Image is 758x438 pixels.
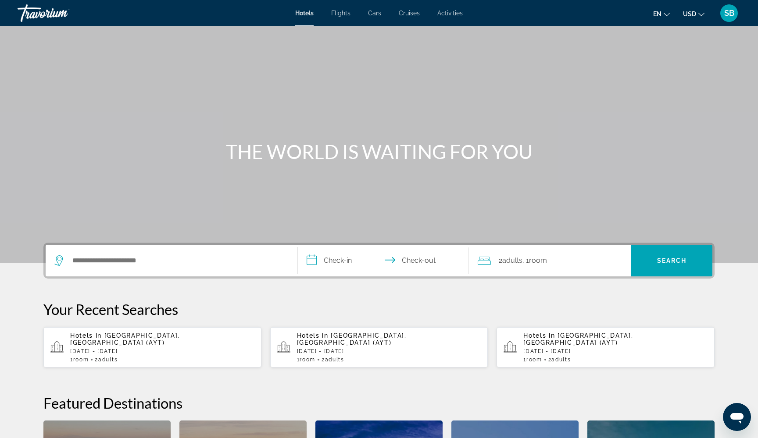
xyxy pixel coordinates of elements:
span: [GEOGRAPHIC_DATA], [GEOGRAPHIC_DATA] (AYT) [523,332,633,346]
button: Change language [653,7,670,20]
p: [DATE] - [DATE] [523,348,708,354]
span: Adults [325,357,344,363]
span: , 1 [522,254,547,267]
span: Room [300,357,315,363]
a: Travorium [18,2,105,25]
div: Search widget [46,245,712,276]
span: Adults [502,256,522,265]
span: Hotels in [70,332,102,339]
span: SB [724,9,734,18]
a: Flights [331,10,350,17]
a: Cruises [399,10,420,17]
span: 2 [322,357,344,363]
button: Select check in and out date [298,245,469,276]
span: Adults [551,357,571,363]
button: Hotels in [GEOGRAPHIC_DATA], [GEOGRAPHIC_DATA] (AYT)[DATE] - [DATE]1Room2Adults [270,327,488,368]
span: Room [529,256,547,265]
span: Hotels in [297,332,329,339]
span: 2 [548,357,571,363]
a: Cars [368,10,381,17]
iframe: Button to launch messaging window [723,403,751,431]
p: [DATE] - [DATE] [297,348,481,354]
p: Your Recent Searches [43,300,715,318]
span: USD [683,11,696,18]
span: 2 [95,357,118,363]
span: [GEOGRAPHIC_DATA], [GEOGRAPHIC_DATA] (AYT) [70,332,180,346]
button: Change currency [683,7,704,20]
p: [DATE] - [DATE] [70,348,254,354]
input: Search hotel destination [72,254,284,267]
button: User Menu [718,4,740,22]
span: Search [657,257,687,264]
h1: THE WORLD IS WAITING FOR YOU [215,140,543,163]
span: 2 [499,254,522,267]
span: Hotels in [523,332,555,339]
span: Adults [98,357,118,363]
span: [GEOGRAPHIC_DATA], [GEOGRAPHIC_DATA] (AYT) [297,332,407,346]
button: Travelers: 2 adults, 0 children [469,245,631,276]
button: Search [631,245,712,276]
span: 1 [297,357,315,363]
button: Hotels in [GEOGRAPHIC_DATA], [GEOGRAPHIC_DATA] (AYT)[DATE] - [DATE]1Room2Adults [43,327,261,368]
span: Room [73,357,89,363]
span: 1 [523,357,542,363]
span: 1 [70,357,89,363]
a: Activities [437,10,463,17]
a: Hotels [295,10,314,17]
span: Room [526,357,542,363]
h2: Featured Destinations [43,394,715,412]
button: Hotels in [GEOGRAPHIC_DATA], [GEOGRAPHIC_DATA] (AYT)[DATE] - [DATE]1Room2Adults [497,327,715,368]
span: en [653,11,661,18]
